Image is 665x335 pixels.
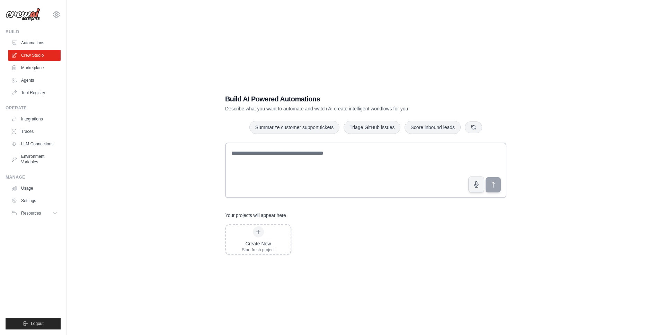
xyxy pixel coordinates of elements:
a: Settings [8,195,61,206]
button: Score inbound leads [405,121,461,134]
button: Logout [6,318,61,329]
a: Crew Studio [8,50,61,61]
p: Describe what you want to automate and watch AI create intelligent workflows for you [225,105,458,112]
a: Marketplace [8,62,61,73]
a: Usage [8,183,61,194]
button: Resources [8,208,61,219]
img: Logo [6,8,40,21]
div: Create New [242,240,275,247]
button: Summarize customer support tickets [249,121,339,134]
button: Get new suggestions [465,121,482,133]
a: Agents [8,75,61,86]
a: Automations [8,37,61,48]
span: Logout [31,321,44,326]
a: Integrations [8,114,61,125]
h3: Your projects will appear here [225,212,286,219]
a: Environment Variables [8,151,61,167]
div: Build [6,29,61,35]
div: Start fresh project [242,247,275,253]
a: Tool Registry [8,87,61,98]
div: Operate [6,105,61,111]
a: Traces [8,126,61,137]
a: LLM Connections [8,138,61,150]
div: Manage [6,174,61,180]
button: Click to speak your automation idea [468,176,484,192]
span: Resources [21,210,41,216]
h1: Build AI Powered Automations [225,94,458,104]
button: Triage GitHub issues [344,121,400,134]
